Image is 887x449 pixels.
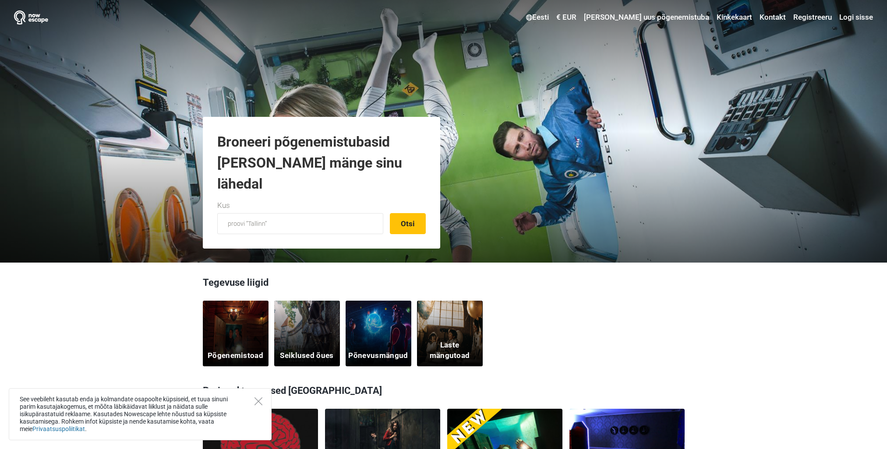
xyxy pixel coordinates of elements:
a: Logi sisse [837,10,873,25]
a: Registreeru [791,10,834,25]
img: Eesti [526,14,532,21]
a: Laste mängutoad [417,301,483,366]
button: Close [254,397,262,405]
a: Kontakt [757,10,788,25]
a: Eesti [524,10,551,25]
h5: Põgenemistoad [208,351,263,361]
a: Privaatsuspoliitikat [32,425,85,432]
a: [PERSON_NAME] uus põgenemistuba [582,10,711,25]
a: Seiklused õues [274,301,340,366]
h5: Seiklused õues [280,351,333,361]
h5: Põnevusmängud [348,351,408,361]
div: See veebileht kasutab enda ja kolmandate osapoolte küpsiseid, et tuua sinuni parim kasutajakogemu... [9,388,272,440]
a: € EUR [554,10,579,25]
img: Nowescape logo [14,11,48,25]
h3: Parimad tegevused [GEOGRAPHIC_DATA] [203,379,685,402]
label: Kus [217,200,230,211]
h5: Laste mängutoad [422,340,477,361]
h3: Tegevuse liigid [203,276,685,294]
a: Põnevusmängud [346,301,411,366]
h1: Broneeri põgenemistubasid [PERSON_NAME] mänge sinu lähedal [217,131,426,194]
a: Põgenemistoad [203,301,269,366]
input: proovi “Tallinn” [217,213,383,234]
a: Kinkekaart [714,10,754,25]
button: Otsi [390,213,426,234]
